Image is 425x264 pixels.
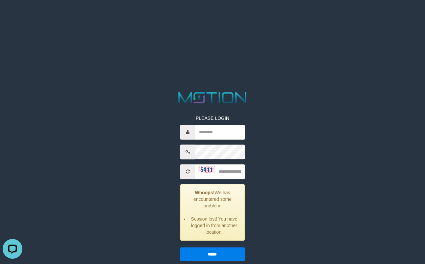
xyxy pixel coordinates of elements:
strong: Whoops! [195,190,214,195]
div: We has encountered some problem. [180,184,244,241]
img: captcha [198,166,215,173]
img: MOTION_logo.png [175,90,250,105]
p: PLEASE LOGIN [180,115,244,121]
button: Open LiveChat chat widget [3,3,22,22]
li: Session lost! You have logged in from another location. [189,216,239,235]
